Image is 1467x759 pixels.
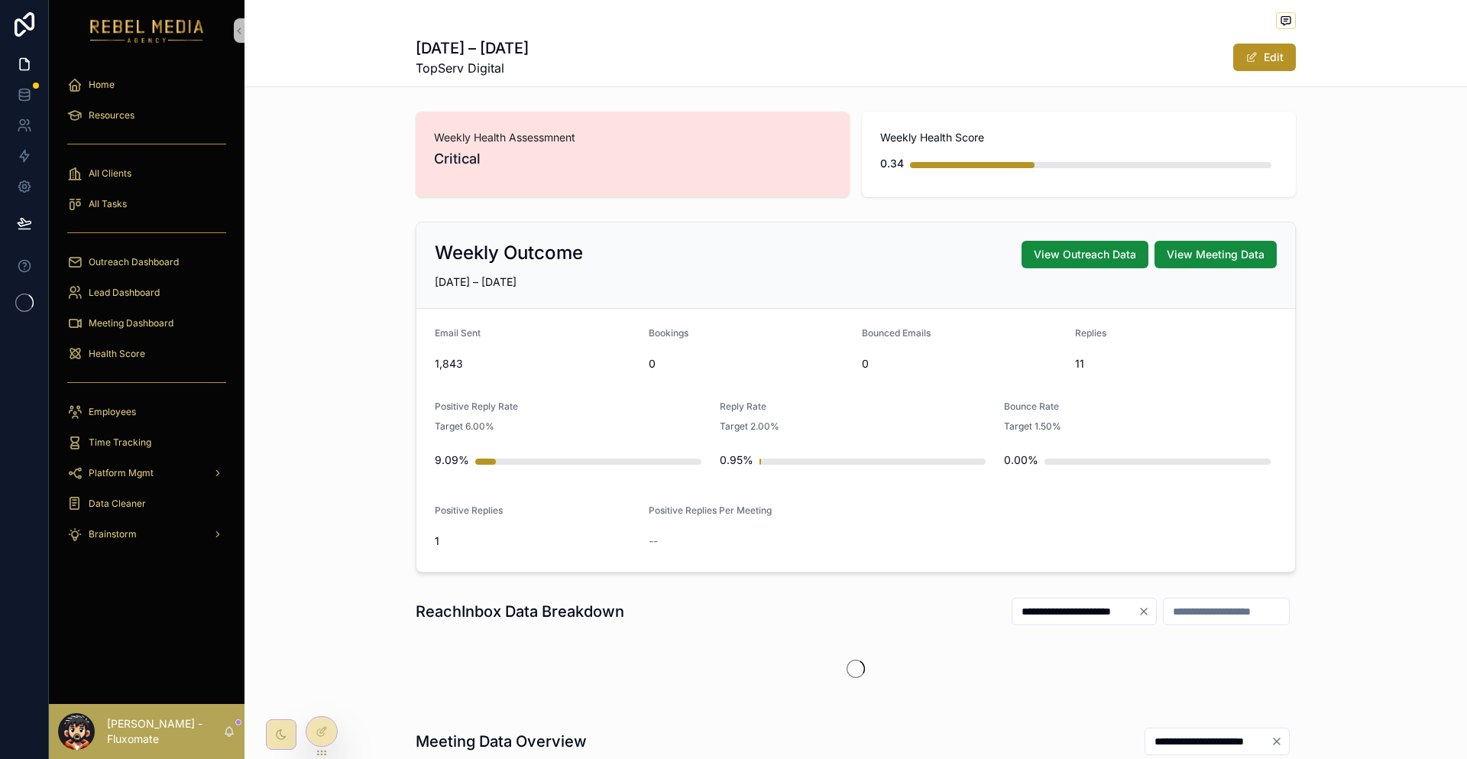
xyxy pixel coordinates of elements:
[880,148,904,179] div: 0.34
[416,37,529,59] h1: [DATE] – [DATE]
[89,498,146,510] span: Data Cleaner
[434,130,831,145] span: Weekly Health Assessmnent
[862,327,931,339] span: Bounced Emails
[862,356,1063,371] span: 0
[89,317,173,329] span: Meeting Dashboard
[1154,241,1277,268] button: View Meeting Data
[89,348,145,360] span: Health Score
[89,198,127,210] span: All Tasks
[435,445,469,475] div: 9.09%
[1075,356,1277,371] span: 11
[720,445,753,475] div: 0.95%
[720,420,779,433] span: Target 2.00%
[435,504,503,516] span: Positive Replies
[435,275,517,288] span: [DATE] – [DATE]
[1022,241,1148,268] button: View Outreach Data
[416,601,624,622] h1: ReachInbox Data Breakdown
[58,429,235,456] a: Time Tracking
[880,130,1278,145] span: Weekly Health Score
[58,340,235,368] a: Health Score
[90,18,204,43] img: App logo
[649,534,658,549] span: --
[435,420,494,433] span: Target 6.00%
[649,327,688,339] span: Bookings
[1004,445,1038,475] div: 0.00%
[435,327,481,339] span: Email Sent
[58,490,235,517] a: Data Cleaner
[58,160,235,187] a: All Clients
[649,356,850,371] span: 0
[58,310,235,337] a: Meeting Dashboard
[1167,247,1265,262] span: View Meeting Data
[107,716,223,747] p: [PERSON_NAME] - Fluxomate
[58,71,235,99] a: Home
[416,731,587,752] h1: Meeting Data Overview
[89,79,115,91] span: Home
[435,356,636,371] span: 1,843
[58,248,235,276] a: Outreach Dashboard
[435,401,518,412] span: Positive Reply Rate
[1004,420,1061,433] span: Target 1.50%
[1233,44,1296,71] button: Edit
[58,398,235,426] a: Employees
[89,287,160,299] span: Lead Dashboard
[58,279,235,307] a: Lead Dashboard
[435,241,583,265] h2: Weekly Outcome
[58,102,235,129] a: Resources
[58,459,235,487] a: Platform Mgmt
[89,467,154,479] span: Platform Mgmt
[720,401,766,412] span: Reply Rate
[435,534,636,549] span: 1
[1034,247,1136,262] span: View Outreach Data
[1075,327,1106,339] span: Replies
[1138,605,1156,618] button: Clear
[649,504,772,516] span: Positive Replies Per Meeting
[1004,401,1059,412] span: Bounce Rate
[58,190,235,218] a: All Tasks
[1271,735,1289,748] button: Clear
[89,256,179,268] span: Outreach Dashboard
[49,61,244,566] div: scrollable content
[89,167,131,180] span: All Clients
[416,59,529,77] span: TopServ Digital
[89,406,136,418] span: Employees
[89,109,134,122] span: Resources
[434,148,831,170] span: Critical
[89,436,151,449] span: Time Tracking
